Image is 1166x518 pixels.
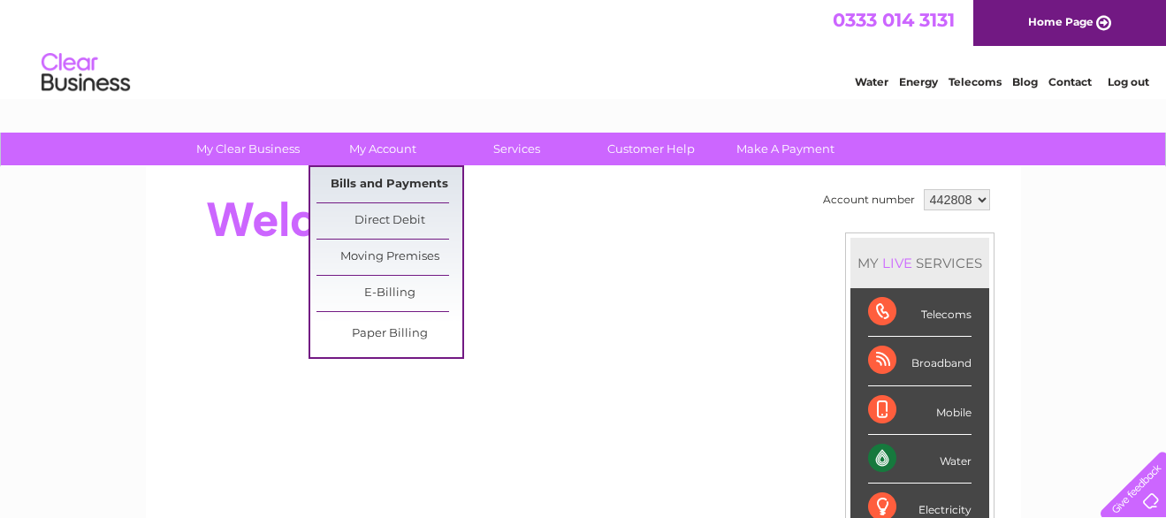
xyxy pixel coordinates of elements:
td: Account number [819,185,919,215]
a: Water [855,75,888,88]
div: Telecoms [868,288,972,337]
div: MY SERVICES [850,238,989,288]
a: Direct Debit [316,203,462,239]
a: Moving Premises [316,240,462,275]
a: Telecoms [949,75,1002,88]
a: Energy [899,75,938,88]
img: logo.png [41,46,131,100]
a: Blog [1012,75,1038,88]
div: Mobile [868,386,972,435]
a: Contact [1048,75,1092,88]
div: Water [868,435,972,484]
a: Services [444,133,590,165]
div: Clear Business is a trading name of Verastar Limited (registered in [GEOGRAPHIC_DATA] No. 3667643... [166,10,1002,86]
a: Customer Help [578,133,724,165]
a: My Account [309,133,455,165]
a: Paper Billing [316,316,462,352]
a: Make A Payment [713,133,858,165]
a: My Clear Business [175,133,321,165]
div: Broadband [868,337,972,385]
a: Log out [1108,75,1149,88]
a: Bills and Payments [316,167,462,202]
a: E-Billing [316,276,462,311]
a: 0333 014 3131 [833,9,955,31]
div: LIVE [879,255,916,271]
